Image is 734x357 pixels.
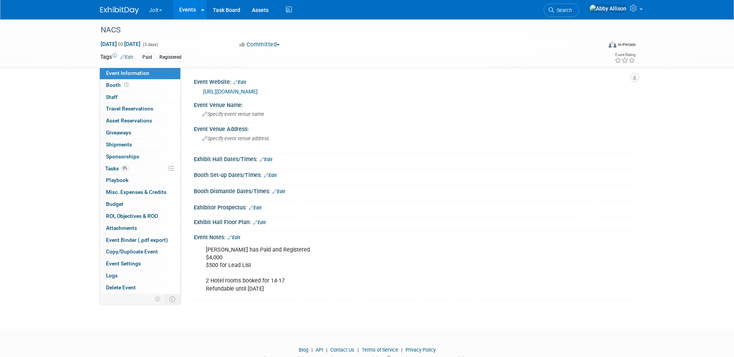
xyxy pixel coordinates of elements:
a: API [316,347,323,353]
a: Terms of Service [362,347,398,353]
span: to [117,41,124,47]
span: Search [554,7,572,13]
span: Sponsorships [106,153,139,160]
button: Committed [237,41,283,49]
span: Attachments [106,225,137,231]
div: Booth Dismantle Dates/Times: [194,185,634,195]
div: Event Website: [194,76,634,86]
span: Logs [106,272,118,279]
a: Edit [253,220,266,225]
span: Specify event venue name [202,111,264,117]
a: Staff [100,92,180,103]
span: Misc. Expenses & Credits [106,189,166,195]
a: Budget [100,199,180,210]
a: Asset Reservations [100,115,180,127]
a: Edit [260,157,272,162]
span: Playbook [106,177,128,183]
span: Booth not reserved yet [123,82,130,88]
span: (3 days) [142,42,158,47]
a: Privacy Policy [405,347,436,353]
div: Registered [157,53,184,61]
span: Copy/Duplicate Event [106,248,158,255]
a: Booth [100,80,180,91]
a: Misc. Expenses & Credits [100,187,180,198]
span: Giveaways [106,129,131,136]
div: Event Rating [614,53,635,57]
a: Edit [228,235,240,240]
a: Edit [264,173,277,178]
div: Exhibitor Prospectus: [194,202,634,212]
td: Personalize Event Tab Strip [151,294,165,304]
span: ROI, Objectives & ROO [106,213,158,219]
div: Exhibit Hall Dates/Times: [194,153,634,163]
a: Event Information [100,68,180,79]
a: Edit [272,189,285,194]
div: NACS [98,23,590,37]
div: Event Notes: [194,231,634,241]
a: [URL][DOMAIN_NAME] [203,88,258,95]
div: Paid [140,53,154,61]
span: Staff [106,94,118,100]
div: Booth Set-up Dates/Times: [194,169,634,179]
a: Contact Us [330,347,354,353]
div: [PERSON_NAME] has Paid and Registered $4,000 $500 for Lead List 2 Hotel rooms booked for 14-17 Re... [200,242,549,296]
span: Event Settings [106,260,141,267]
a: Delete Event [100,282,180,294]
span: Event Binder (.pdf export) [106,237,168,243]
a: Event Binder (.pdf export) [100,235,180,246]
img: Abby Allison [589,4,627,13]
img: ExhibitDay [100,7,139,14]
div: Event Venue Name: [194,99,634,109]
div: Exhibit Hall Floor Plan: [194,216,634,226]
a: Edit [120,54,133,60]
img: Format-Inperson.png [609,41,616,48]
a: Blog [299,347,308,353]
div: Event Format [556,40,636,52]
span: Asset Reservations [106,117,152,124]
span: Specify event venue address [202,136,269,141]
a: ROI, Objectives & ROO [100,211,180,222]
td: Tags [100,53,133,62]
span: Delete Event [106,284,136,291]
a: Shipments [100,139,180,151]
a: Sponsorships [100,151,180,163]
a: Search [544,3,579,17]
div: In-Person [618,42,636,48]
a: Giveaways [100,127,180,139]
span: Travel Reservations [106,105,153,112]
a: Logs [100,270,180,282]
a: Event Settings [100,258,180,270]
a: Edit [233,80,246,85]
a: Edit [249,205,262,211]
span: [DATE] [DATE] [100,41,141,48]
a: Playbook [100,175,180,186]
a: Attachments [100,223,180,234]
span: Booth [106,82,130,88]
span: | [324,347,329,353]
span: Budget [106,201,123,207]
span: | [399,347,404,353]
span: 0% [121,165,129,171]
a: Travel Reservations [100,103,180,115]
span: Tasks [105,165,129,172]
span: | [356,347,361,353]
a: Tasks0% [100,163,180,175]
span: Event Information [106,70,149,76]
span: | [310,347,315,353]
a: Copy/Duplicate Event [100,246,180,258]
td: Toggle Event Tabs [164,294,180,304]
div: Event Venue Address: [194,123,634,133]
span: Shipments [106,141,132,148]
